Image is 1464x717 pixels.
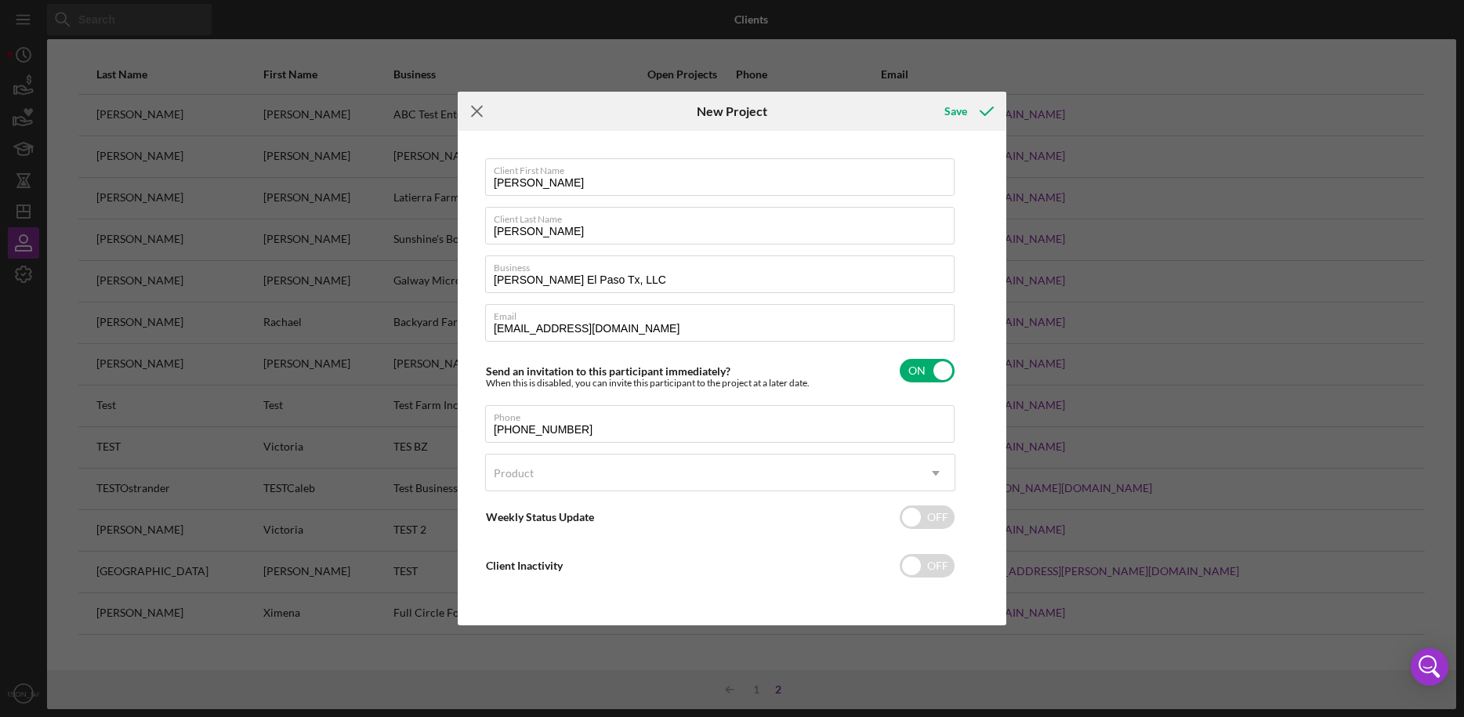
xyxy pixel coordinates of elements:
[494,208,955,225] label: Client Last Name
[494,305,955,322] label: Email
[494,406,955,423] label: Phone
[1411,648,1448,686] div: Open Intercom Messenger
[494,256,955,273] label: Business
[486,378,810,389] div: When this is disabled, you can invite this participant to the project at a later date.
[486,510,594,523] label: Weekly Status Update
[494,159,955,176] label: Client First Name
[944,96,967,127] div: Save
[697,104,767,118] h6: New Project
[486,364,730,378] label: Send an invitation to this participant immediately?
[486,559,563,572] label: Client Inactivity
[929,96,1006,127] button: Save
[494,467,534,480] div: Product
